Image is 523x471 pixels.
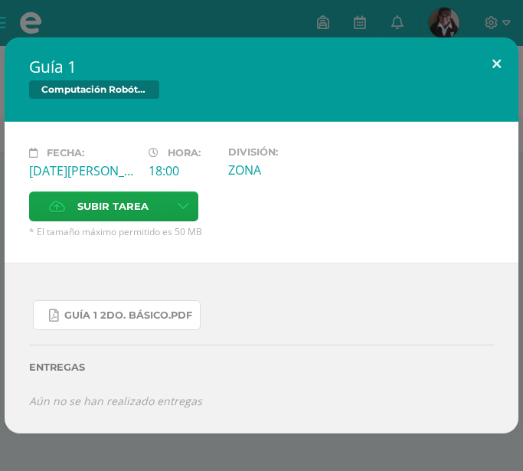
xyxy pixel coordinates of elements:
[228,146,335,158] label: División:
[33,300,201,330] a: Guía 1 2do. Básico.pdf
[29,56,494,77] h2: Guía 1
[64,309,192,322] span: Guía 1 2do. Básico.pdf
[47,147,84,159] span: Fecha:
[228,162,335,178] div: ZONA
[149,162,216,179] div: 18:00
[29,80,159,99] span: Computación Robótica
[29,162,136,179] div: [DATE][PERSON_NAME]
[168,147,201,159] span: Hora:
[475,38,518,90] button: Close (Esc)
[29,394,202,408] i: Aún no se han realizado entregas
[29,361,494,373] label: Entregas
[29,225,494,238] span: * El tamaño máximo permitido es 50 MB
[77,192,149,221] span: Subir tarea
